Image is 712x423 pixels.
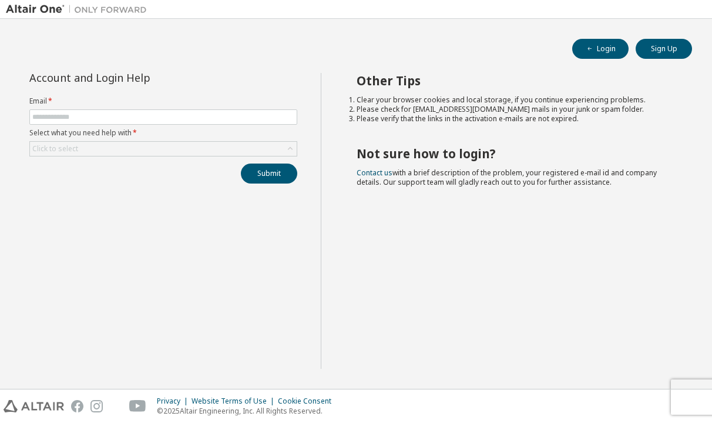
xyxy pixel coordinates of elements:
[29,96,297,106] label: Email
[636,39,692,59] button: Sign Up
[129,400,146,412] img: youtube.svg
[29,128,297,138] label: Select what you need help with
[357,95,671,105] li: Clear your browser cookies and local storage, if you continue experiencing problems.
[32,144,78,154] div: Click to select
[357,168,392,178] a: Contact us
[71,400,83,412] img: facebook.svg
[357,168,657,187] span: with a brief description of the problem, your registered e-mail id and company details. Our suppo...
[6,4,153,15] img: Altair One
[357,146,671,161] h2: Not sure how to login?
[572,39,629,59] button: Login
[4,400,64,412] img: altair_logo.svg
[357,73,671,88] h2: Other Tips
[30,142,297,156] div: Click to select
[241,164,297,184] button: Submit
[90,400,103,412] img: instagram.svg
[192,397,278,406] div: Website Terms of Use
[157,406,338,416] p: © 2025 Altair Engineering, Inc. All Rights Reserved.
[157,397,192,406] div: Privacy
[357,105,671,114] li: Please check for [EMAIL_ADDRESS][DOMAIN_NAME] mails in your junk or spam folder.
[29,73,244,82] div: Account and Login Help
[357,114,671,124] li: Please verify that the links in the activation e-mails are not expired.
[278,397,338,406] div: Cookie Consent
